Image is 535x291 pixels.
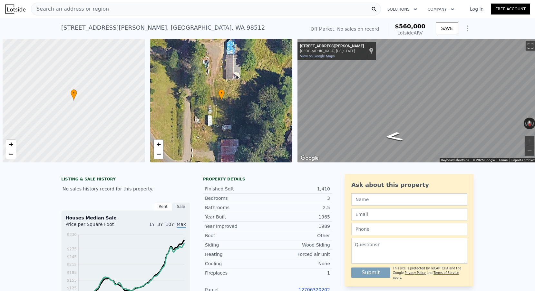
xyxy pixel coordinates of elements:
img: Google [299,154,320,162]
button: Submit [351,267,390,278]
div: Houses Median Sale [65,215,186,221]
div: • [218,89,225,101]
div: Property details [203,177,332,182]
span: + [156,140,160,148]
button: Company [423,4,460,15]
button: Show Options [461,22,474,35]
div: LISTING & SALE HISTORY [61,177,190,183]
a: Free Account [491,4,530,15]
button: Reset the view [526,117,533,130]
div: Heating [205,251,267,257]
a: Zoom in [6,140,16,149]
button: Rotate counterclockwise [524,118,527,129]
input: Email [351,208,467,220]
div: Sale [172,202,190,211]
div: Bathrooms [205,204,267,211]
path: Go East, Kinney Rd SW [376,130,411,143]
div: Year Improved [205,223,267,229]
a: Terms (opens in new tab) [499,158,508,162]
div: Finished Sqft [205,186,267,192]
div: This site is protected by reCAPTCHA and the Google and apply. [393,266,467,280]
tspan: $215 [67,262,77,267]
span: − [9,150,13,158]
tspan: $155 [67,278,77,283]
span: 10Y [166,222,174,227]
div: Rent [154,202,172,211]
span: 3Y [157,222,163,227]
input: Name [351,193,467,206]
div: 2.5 [267,204,330,211]
a: Terms of Service [433,271,459,275]
div: Cooling [205,260,267,267]
div: Roof [205,232,267,239]
div: Ask about this property [351,180,467,189]
span: + [9,140,13,148]
img: Lotside [5,5,25,14]
div: • [71,89,77,101]
div: [STREET_ADDRESS][PERSON_NAME] , [GEOGRAPHIC_DATA] , WA 98512 [61,23,265,32]
div: None [267,260,330,267]
div: Price per Square Foot [65,221,126,231]
a: View on Google Maps [300,54,335,58]
tspan: $330 [67,232,77,237]
a: Show location on map [369,47,374,54]
tspan: $275 [67,247,77,251]
span: Search an address or region [31,5,109,13]
a: Log In [462,6,491,12]
a: Zoom out [6,149,16,159]
button: Solutions [382,4,423,15]
div: 1 [267,270,330,276]
span: 1Y [149,222,155,227]
button: SAVE [436,23,458,34]
div: No sales history record for this property. [61,183,190,195]
input: Phone [351,223,467,235]
div: 3 [267,195,330,201]
tspan: $185 [67,270,77,275]
div: [GEOGRAPHIC_DATA], [US_STATE] [300,49,364,53]
span: • [71,90,77,96]
tspan: $245 [67,255,77,259]
a: Zoom out [154,149,163,159]
button: Keyboard shortcuts [441,158,469,162]
div: Siding [205,242,267,248]
a: Privacy Policy [405,271,426,275]
button: Zoom in [525,136,534,146]
div: 1989 [267,223,330,229]
div: Year Built [205,214,267,220]
span: − [156,150,160,158]
div: Fireplaces [205,270,267,276]
a: Open this area in Google Maps (opens a new window) [299,154,320,162]
div: Lotside ARV [395,30,425,36]
a: Zoom in [154,140,163,149]
button: Zoom out [525,146,534,156]
div: Off Market. No sales on record [311,26,379,32]
span: © 2025 Google [473,158,495,162]
div: 1965 [267,214,330,220]
div: Other [267,232,330,239]
span: Max [177,222,186,228]
tspan: $125 [67,286,77,290]
div: 1,410 [267,186,330,192]
div: [STREET_ADDRESS][PERSON_NAME] [300,44,364,49]
div: Forced air unit [267,251,330,257]
div: Bedrooms [205,195,267,201]
span: • [218,90,225,96]
div: Wood Siding [267,242,330,248]
span: $560,000 [395,23,425,30]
